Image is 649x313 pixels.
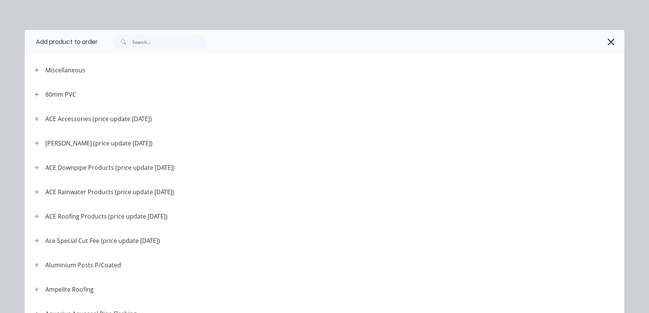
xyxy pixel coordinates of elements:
[45,236,160,245] div: Ace Special Cut Fee (price update [DATE])
[45,261,121,270] div: Aluminium Posts P/Coated
[45,285,94,294] div: Ampelite Roofing
[25,30,98,54] div: Add product to order
[132,34,206,49] input: Search...
[45,90,76,99] div: 80mm PVC
[45,212,167,221] div: ACE Roofing Products (price update [DATE])
[45,66,85,75] div: Miscellaneous
[45,187,174,196] div: ACE Rainwater Products (price update [DATE])
[45,163,175,172] div: ACE Downpipe Products (price update [DATE])
[45,139,153,148] div: [PERSON_NAME] (price update [DATE])
[45,114,152,123] div: ACE Accessories (price update [DATE])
